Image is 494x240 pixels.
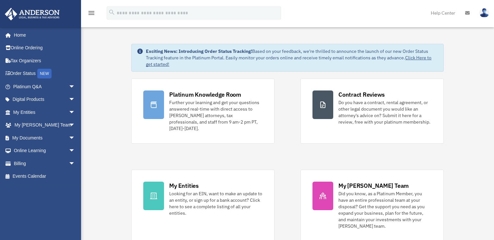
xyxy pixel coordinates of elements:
[338,190,432,229] div: Did you know, as a Platinum Member, you have an entire professional team at your disposal? Get th...
[479,8,489,18] img: User Pic
[169,182,198,190] div: My Entities
[3,8,62,20] img: Anderson Advisors Platinum Portal
[169,190,263,216] div: Looking for an EIN, want to make an update to an entity, or sign up for a bank account? Click her...
[5,157,85,170] a: Billingarrow_drop_down
[37,69,52,78] div: NEW
[69,80,82,93] span: arrow_drop_down
[338,99,432,125] div: Do you have a contract, rental agreement, or other legal document you would like an attorney's ad...
[5,42,85,54] a: Online Ordering
[69,93,82,106] span: arrow_drop_down
[146,48,252,54] strong: Exciting News: Introducing Order Status Tracking!
[69,157,82,170] span: arrow_drop_down
[69,106,82,119] span: arrow_drop_down
[5,93,85,106] a: Digital Productsarrow_drop_down
[5,119,85,132] a: My [PERSON_NAME] Teamarrow_drop_down
[169,90,241,99] div: Platinum Knowledge Room
[131,78,275,144] a: Platinum Knowledge Room Further your learning and get your questions answered real-time with dire...
[5,106,85,119] a: My Entitiesarrow_drop_down
[338,90,385,99] div: Contract Reviews
[300,78,444,144] a: Contract Reviews Do you have a contract, rental agreement, or other legal document you would like...
[5,67,85,80] a: Order StatusNEW
[88,11,95,17] a: menu
[5,54,85,67] a: Tax Organizers
[5,131,85,144] a: My Documentsarrow_drop_down
[5,29,82,42] a: Home
[338,182,409,190] div: My [PERSON_NAME] Team
[88,9,95,17] i: menu
[5,170,85,183] a: Events Calendar
[146,48,438,67] div: Based on your feedback, we're thrilled to announce the launch of our new Order Status Tracking fe...
[69,131,82,145] span: arrow_drop_down
[146,55,431,67] a: Click Here to get started!
[5,80,85,93] a: Platinum Q&Aarrow_drop_down
[69,144,82,158] span: arrow_drop_down
[5,144,85,157] a: Online Learningarrow_drop_down
[69,119,82,132] span: arrow_drop_down
[169,99,263,132] div: Further your learning and get your questions answered real-time with direct access to [PERSON_NAM...
[108,9,115,16] i: search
